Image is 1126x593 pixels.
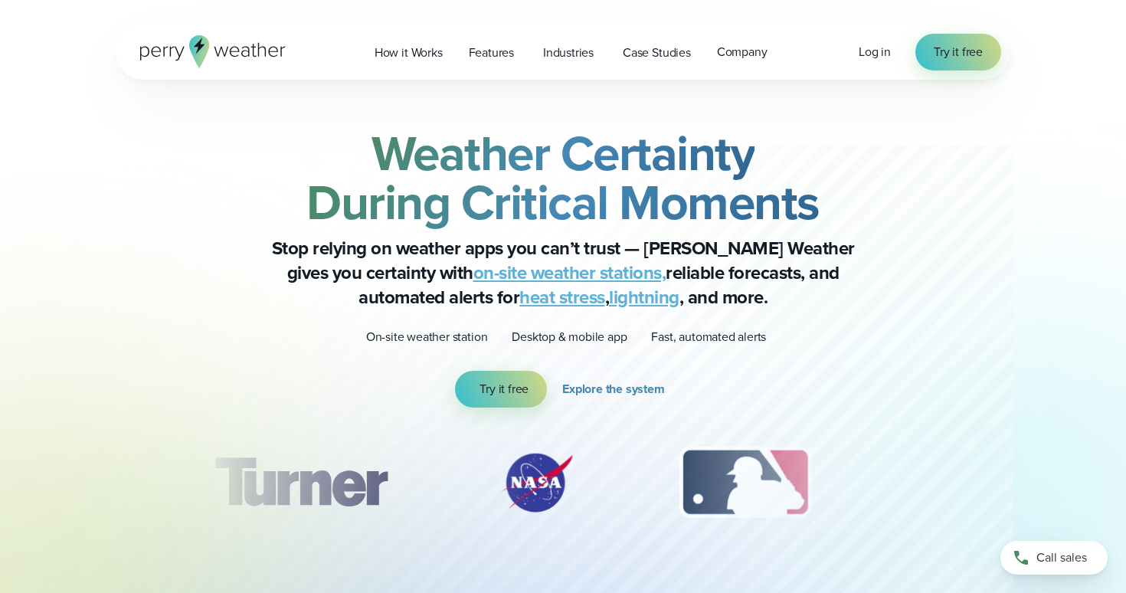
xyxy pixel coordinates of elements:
[483,444,591,521] img: NASA.svg
[934,43,983,61] span: Try it free
[609,283,679,311] a: lightning
[623,44,691,62] span: Case Studies
[257,236,869,310] p: Stop relying on weather apps you can’t trust — [PERSON_NAME] Weather gives you certainty with rel...
[717,43,768,61] span: Company
[915,34,1001,70] a: Try it free
[192,444,410,521] img: Turner-Construction_1.svg
[519,283,605,311] a: heat stress
[469,44,514,62] span: Features
[306,117,820,238] strong: Weather Certainty During Critical Moments
[362,37,456,68] a: How it Works
[664,444,826,521] div: 3 of 12
[900,444,1023,521] img: PGA.svg
[562,371,671,408] a: Explore the system
[664,444,826,521] img: MLB.svg
[512,328,627,346] p: Desktop & mobile app
[651,328,766,346] p: Fast, automated alerts
[543,44,594,62] span: Industries
[473,259,666,287] a: on-site weather stations,
[375,44,443,62] span: How it Works
[480,380,529,398] span: Try it free
[562,380,665,398] span: Explore the system
[610,37,704,68] a: Case Studies
[483,444,591,521] div: 2 of 12
[455,371,547,408] a: Try it free
[859,43,891,61] a: Log in
[900,444,1023,521] div: 4 of 12
[1036,549,1087,567] span: Call sales
[1000,541,1108,575] a: Call sales
[366,328,488,346] p: On-site weather station
[192,444,410,521] div: 1 of 12
[192,444,934,529] div: slideshow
